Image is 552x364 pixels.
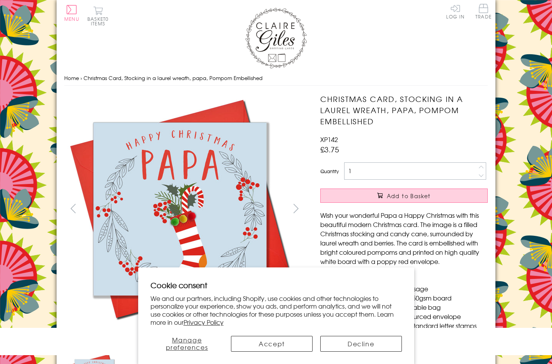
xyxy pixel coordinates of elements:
button: prev [64,200,82,217]
img: Christmas Card, Stocking in a laurel wreath, papa, Pompom Embellished [64,94,295,324]
label: Quantity [320,168,339,175]
button: next [288,200,305,217]
span: Christmas Card, Stocking in a laurel wreath, papa, Pompom Embellished [84,74,263,82]
span: Trade [475,4,492,19]
button: Basket0 items [87,6,109,26]
span: £3.75 [320,144,339,155]
span: Manage preferences [166,335,208,352]
nav: breadcrumbs [64,70,488,86]
a: Log In [446,4,465,19]
button: Add to Basket [320,189,488,203]
span: Add to Basket [387,192,431,200]
span: 0 items [91,15,109,27]
span: Menu [64,15,79,22]
a: Trade [475,4,492,20]
a: Home [64,74,79,82]
img: Claire Giles Greetings Cards [245,8,307,68]
img: Christmas Card, Stocking in a laurel wreath, papa, Pompom Embellished [305,94,536,324]
button: Accept [231,336,313,352]
h1: Christmas Card, Stocking in a laurel wreath, papa, Pompom Embellished [320,94,488,127]
span: XP142 [320,135,338,144]
p: Wish your wonderful Papa a Happy Christmas with this beautiful modern Christmas card. The image i... [320,210,488,266]
h2: Cookie consent [151,280,402,291]
p: We and our partners, including Shopify, use cookies and other technologies to personalize your ex... [151,294,402,326]
a: Privacy Policy [184,317,224,327]
button: Manage preferences [150,336,223,352]
span: › [80,74,82,82]
button: Menu [64,5,79,21]
button: Decline [320,336,402,352]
